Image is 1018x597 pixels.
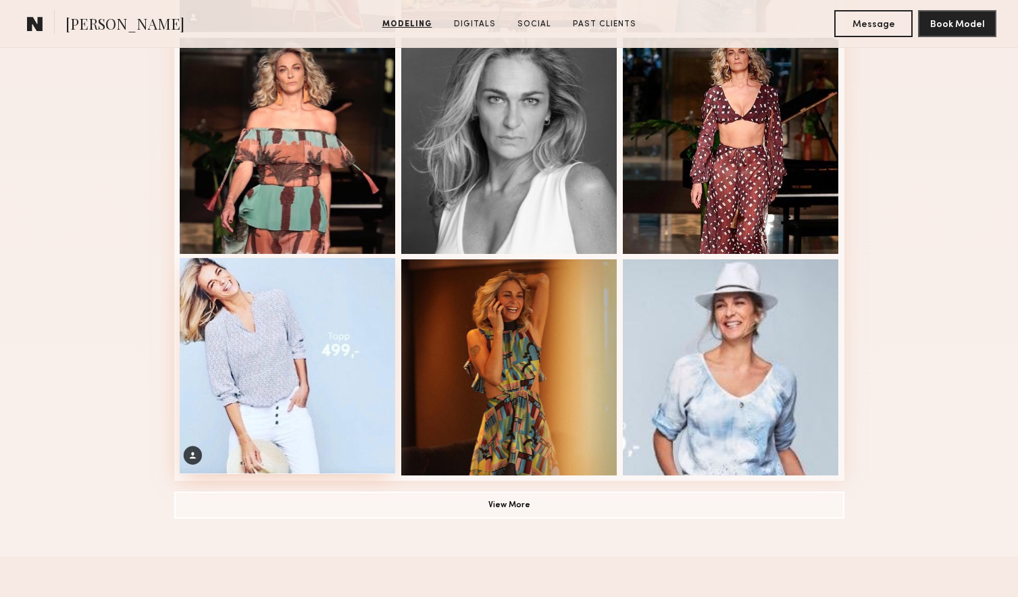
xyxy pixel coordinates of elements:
[918,10,996,37] button: Book Model
[567,18,642,30] a: Past Clients
[834,10,913,37] button: Message
[174,492,844,519] button: View More
[918,18,996,29] a: Book Model
[512,18,557,30] a: Social
[449,18,501,30] a: Digitals
[66,14,184,37] span: [PERSON_NAME]
[377,18,438,30] a: Modeling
